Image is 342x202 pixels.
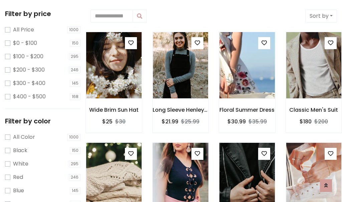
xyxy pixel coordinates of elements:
[70,147,80,154] span: 150
[70,93,80,100] span: 168
[69,161,80,167] span: 295
[70,80,80,87] span: 145
[13,146,27,155] label: Black
[300,118,312,125] h6: $180
[13,79,45,87] label: $300 - $400
[86,107,142,113] h6: Wide Brim Sun Hat
[227,118,246,125] h6: $30.99
[102,118,113,125] h6: $25
[13,187,24,195] label: Blue
[153,107,209,113] h6: Long Sleeve Henley T-Shirt
[305,10,337,22] button: Sort by
[13,93,46,101] label: $400 - $500
[70,40,80,46] span: 150
[67,134,80,140] span: 1000
[70,187,80,194] span: 145
[314,118,328,125] del: $200
[286,107,342,113] h6: Classic Men's Suit
[13,53,43,61] label: $100 - $200
[248,118,267,125] del: $35.99
[219,107,275,113] h6: Floral Summer Dress
[115,118,126,125] del: $30
[5,117,80,125] h5: Filter by color
[13,39,37,47] label: $0 - $100
[69,67,80,73] span: 246
[13,66,45,74] label: $200 - $300
[181,118,199,125] del: $25.99
[69,53,80,60] span: 295
[69,174,80,181] span: 246
[13,133,35,141] label: All Color
[13,173,23,181] label: Red
[13,160,28,168] label: White
[5,10,80,18] h5: Filter by price
[162,118,178,125] h6: $21.99
[67,26,80,33] span: 1000
[13,26,34,34] label: All Price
